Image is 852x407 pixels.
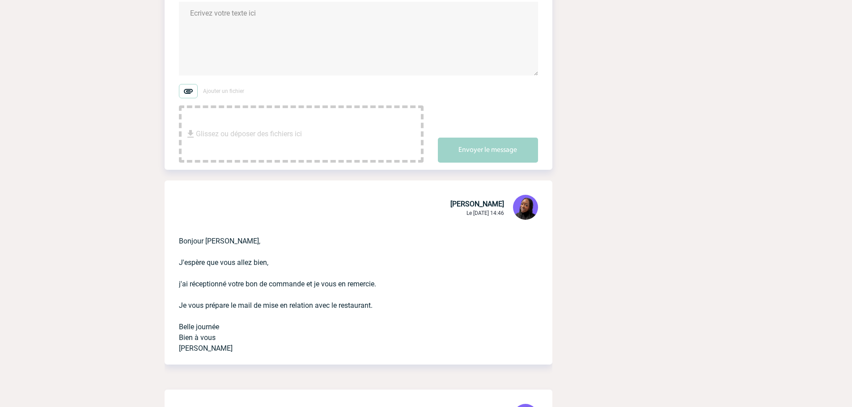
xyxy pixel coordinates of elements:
[196,112,302,156] span: Glissez ou déposer des fichiers ici
[450,200,504,208] span: [PERSON_NAME]
[466,210,504,216] span: Le [DATE] 14:46
[179,222,513,354] p: Bonjour [PERSON_NAME], J'espère que vous allez bien, j'ai réceptionné votre bon de commande et je...
[513,195,538,220] img: 131349-0.png
[185,129,196,139] img: file_download.svg
[438,138,538,163] button: Envoyer le message
[203,88,244,94] span: Ajouter un fichier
